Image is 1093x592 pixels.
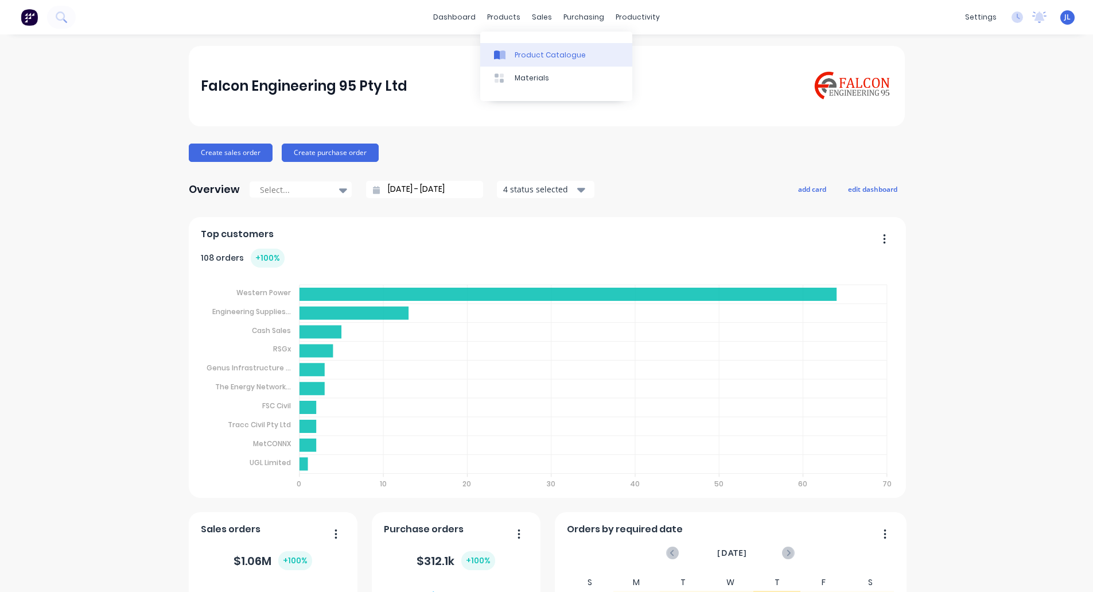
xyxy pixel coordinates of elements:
[278,551,312,570] div: + 100 %
[480,67,632,90] a: Materials
[515,73,549,83] div: Materials
[461,551,495,570] div: + 100 %
[812,69,892,102] img: Falcon Engineering 95 Pty Ltd
[959,9,1002,26] div: settings
[384,523,464,536] span: Purchase orders
[215,382,291,392] tspan: The Energy Network...
[282,144,379,162] button: Create purchase order
[847,574,894,591] div: S
[715,479,724,489] tspan: 50
[526,9,558,26] div: sales
[253,439,291,448] tspan: MetCONNX
[250,458,291,467] tspan: UGL Limited
[558,9,610,26] div: purchasing
[189,178,240,201] div: Overview
[234,551,312,570] div: $ 1.06M
[21,9,38,26] img: Factory
[1064,12,1071,22] span: JL
[262,401,291,411] tspan: FSC Civil
[566,574,613,591] div: S
[297,479,301,489] tspan: 0
[497,181,594,198] button: 4 status selected
[481,9,526,26] div: products
[631,479,640,489] tspan: 40
[480,43,632,66] a: Product Catalogue
[610,9,666,26] div: productivity
[417,551,495,570] div: $ 312.1k
[463,479,472,489] tspan: 20
[613,574,660,591] div: M
[273,344,291,354] tspan: RSGx
[883,479,892,489] tspan: 70
[252,325,291,335] tspan: Cash Sales
[189,144,273,162] button: Create sales order
[236,288,291,297] tspan: Western Power
[207,363,291,373] tspan: Genus Infrastructure ...
[228,420,291,430] tspan: Tracc Civil Pty Ltd
[567,523,683,536] span: Orders by required date
[201,523,260,536] span: Sales orders
[841,181,905,196] button: edit dashboard
[707,574,754,591] div: W
[660,574,707,591] div: T
[201,75,407,98] div: Falcon Engineering 95 Pty Ltd
[201,249,285,268] div: 108 orders
[800,574,847,591] div: F
[380,479,387,489] tspan: 10
[753,574,800,591] div: T
[212,307,291,316] tspan: Engineering Supplies...
[503,183,575,195] div: 4 status selected
[515,50,586,60] div: Product Catalogue
[791,181,834,196] button: add card
[799,479,808,489] tspan: 60
[251,249,285,268] div: + 100 %
[547,479,555,489] tspan: 30
[201,227,274,241] span: Top customers
[717,547,747,559] span: [DATE]
[427,9,481,26] a: dashboard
